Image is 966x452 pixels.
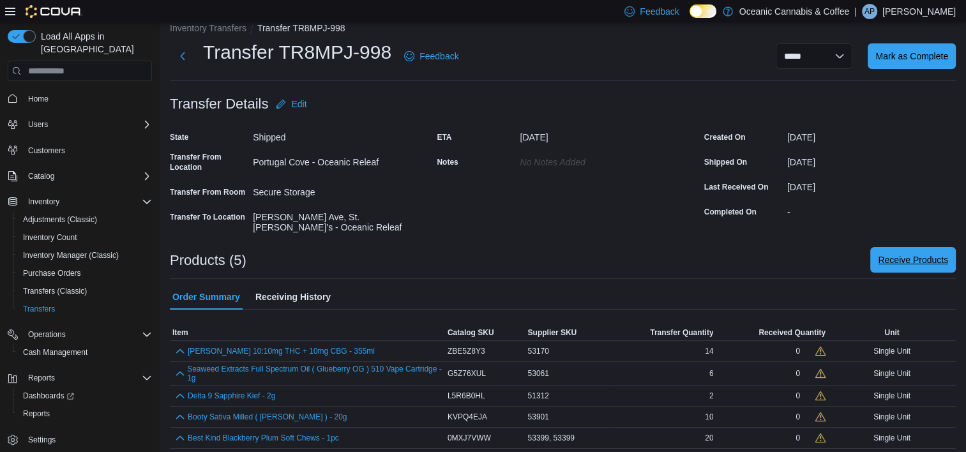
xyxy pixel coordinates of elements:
span: Inventory Manager (Classic) [18,248,152,263]
span: Feedback [640,5,679,18]
span: Inventory [28,197,59,207]
span: 53901 [527,412,548,422]
span: Order Summary [172,284,240,310]
div: [DATE] [787,177,956,192]
label: Transfer From Location [170,152,248,172]
button: Next [170,43,195,69]
a: Adjustments (Classic) [18,212,102,227]
div: No Notes added [520,152,688,167]
div: - [787,202,956,217]
button: Users [23,117,53,132]
button: Edit [271,91,312,117]
button: Inventory [3,193,157,211]
button: Inventory Transfers [170,23,246,33]
span: Inventory Count [18,230,152,245]
p: [PERSON_NAME] [882,4,956,19]
a: Inventory Count [18,230,82,245]
span: Load All Apps in [GEOGRAPHIC_DATA] [36,30,152,56]
h3: Transfer Details [170,96,268,112]
span: Inventory Count [23,232,77,243]
span: Received Quantity [758,328,826,338]
div: [DATE] [787,152,956,167]
button: Seaweed Extracts Full Spectrum Oil ( Glueberry OG ) 510 Vape Cartridge - 1g [187,365,442,382]
label: Created On [704,132,746,142]
span: Mark as Complete [875,50,948,63]
button: Supplier SKU [525,325,609,340]
div: 0 [796,433,800,443]
span: 0MXJ7VWW [448,433,491,443]
span: Edit [291,98,306,110]
button: Inventory [23,194,64,209]
a: Customers [23,143,70,158]
button: Inventory Manager (Classic) [13,246,157,264]
div: Alycia Pynn [862,4,877,19]
button: Reports [23,370,60,386]
div: Single Unit [828,343,956,359]
div: 0 [796,368,800,379]
button: Cash Management [13,343,157,361]
button: Transfers [13,300,157,318]
a: Purchase Orders [18,266,86,281]
span: AP [864,4,875,19]
p: | [854,4,857,19]
span: Receiving History [255,284,331,310]
span: 2 [709,391,714,401]
span: Catalog SKU [448,328,494,338]
a: Settings [23,432,61,448]
span: Inventory Manager (Classic) [23,250,119,260]
span: Purchase Orders [18,266,152,281]
span: 53170 [527,346,548,356]
button: Item [170,325,445,340]
span: Transfers (Classic) [23,286,87,296]
span: Reports [28,373,55,383]
span: Receive Products [878,253,948,266]
button: Receive Products [870,247,956,273]
span: 14 [705,346,713,356]
button: Operations [23,327,71,342]
span: G5Z76XUL [448,368,486,379]
span: Settings [28,435,56,445]
button: Mark as Complete [868,43,956,69]
span: Catalog [23,169,152,184]
button: Reports [3,369,157,387]
span: L5R6B0HL [448,391,485,401]
div: Single Unit [828,366,956,381]
span: 53061 [527,368,548,379]
span: Catalog [28,171,54,181]
span: 51312 [527,391,548,401]
div: [PERSON_NAME] Ave, St. [PERSON_NAME]’s - Oceanic Releaf [253,207,421,232]
span: Item [172,328,188,338]
span: Customers [28,146,65,156]
div: Portugal Cove - Oceanic Releaf [253,152,421,167]
h3: Products (5) [170,253,246,268]
span: Supplier SKU [527,328,577,338]
button: Transfers (Classic) [13,282,157,300]
span: Operations [28,329,66,340]
label: State [170,132,188,142]
span: Transfer Quantity [650,328,713,338]
span: Purchase Orders [23,268,81,278]
button: Home [3,89,157,107]
a: Dashboards [13,387,157,405]
input: Dark Mode [690,4,716,18]
div: Single Unit [828,430,956,446]
p: Oceanic Cannabis & Coffee [739,4,850,19]
div: [DATE] [787,127,956,142]
span: Home [23,90,152,106]
span: 6 [709,368,714,379]
button: Catalog [3,167,157,185]
span: Feedback [419,50,458,63]
span: Customers [23,142,152,158]
label: Shipped On [704,157,747,167]
button: Operations [3,326,157,343]
a: Transfers (Classic) [18,283,92,299]
span: 20 [705,433,713,443]
button: Best Kind Blackberry Plum Soft Chews - 1pc [188,433,339,442]
span: Transfers [18,301,152,317]
button: Transfer Quantity [609,325,716,340]
span: Transfers [23,304,55,314]
span: 53399, 53399 [527,433,574,443]
button: Users [3,116,157,133]
span: Dark Mode [690,18,690,19]
button: Adjustments (Classic) [13,211,157,229]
